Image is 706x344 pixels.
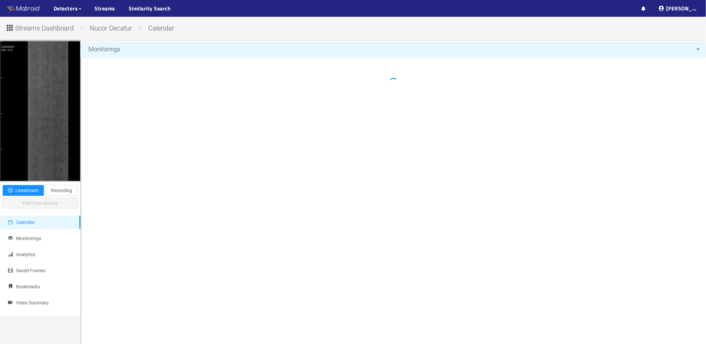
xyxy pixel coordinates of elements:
[16,300,49,305] span: Video Summary
[129,4,171,12] a: Similarity Search
[16,268,46,273] span: Saved Frames
[95,4,116,12] a: Streams
[46,185,77,196] button: Recording
[8,220,13,225] span: calendar
[85,24,137,32] span: Nucor Decatur
[79,24,85,32] span: /
[0,41,80,181] img: 1759961569.000000_dup_1759961571960.jpg
[16,236,41,241] span: Monitorings
[51,187,72,194] span: Recording
[80,43,706,56] div: Monitorings
[7,4,40,14] img: Matroid logo
[143,24,179,32] span: calendar
[16,220,35,225] span: Calendar
[3,185,44,196] button: play-circleLivestream
[88,46,120,53] span: Monitorings
[15,187,39,194] span: Livestream
[16,252,35,257] span: Analytics
[5,22,79,33] button: Streams Dashboard
[15,23,74,34] span: Streams Dashboard
[5,26,79,32] a: Streams Dashboard
[54,4,78,12] span: Detectors
[137,24,143,32] span: /
[8,188,13,193] span: play-circle
[16,284,40,289] span: Bookmarks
